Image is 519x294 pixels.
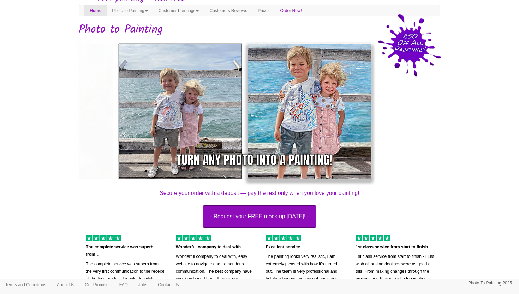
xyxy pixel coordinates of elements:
img: 50 pound price drop [378,14,441,77]
p: Excellent service [266,243,345,251]
h1: Photo to Painting [79,23,440,36]
a: Our Promise [79,279,114,290]
a: Customer Paintings [153,5,204,16]
a: - Request your FREE mock-up [DATE]! - [73,205,446,228]
a: Customers Reviews [204,5,252,16]
img: 5 of out 5 stars [356,235,390,241]
img: Oil painting of a dog [73,38,338,185]
a: Home [84,5,107,16]
a: Order Now! [275,5,307,16]
p: The complete service was superb from… [86,243,165,258]
a: Prices [252,5,275,16]
img: 5 of out 5 stars [266,235,301,241]
p: The complete service was superb from the very first communication to the receipt of the final pro... [86,260,165,290]
button: - Request your FREE mock-up [DATE]! - [203,205,316,228]
p: Wonderful company to deal with [176,243,255,251]
img: children-small.jpg [113,38,377,185]
a: About Us [52,279,79,290]
div: Turn any photo into a painting! [177,151,332,169]
p: Photo To Painting 2025 [468,279,512,287]
a: Photo to Painting [107,5,153,16]
p: 1st class service from start to finish… [356,243,435,251]
a: FAQ [114,279,133,290]
img: 5 of out 5 stars [86,235,121,241]
a: Contact Us [153,279,184,290]
img: 5 of out 5 stars [176,235,211,241]
a: Jobs [133,279,153,290]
